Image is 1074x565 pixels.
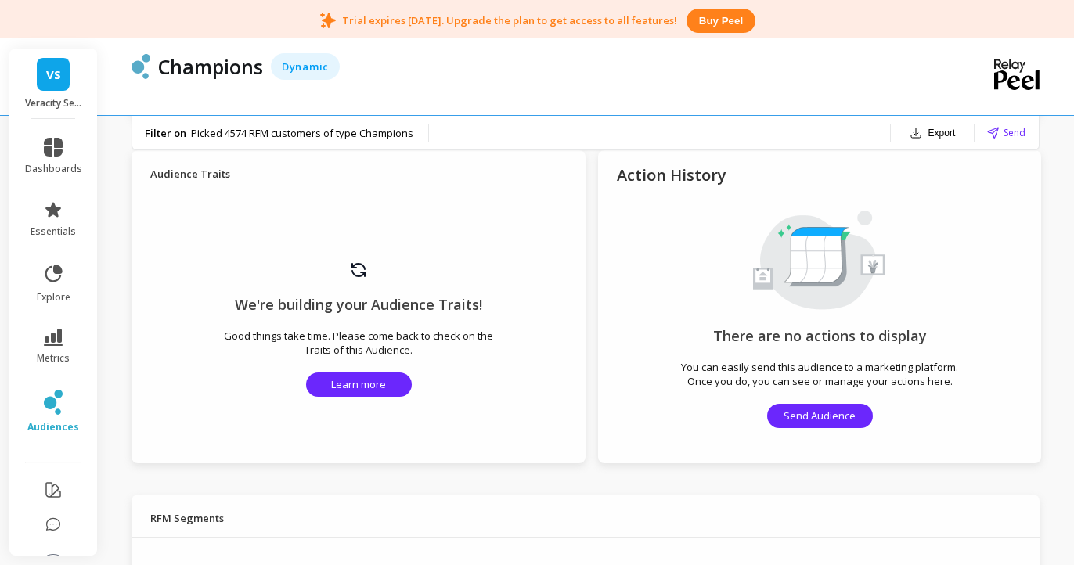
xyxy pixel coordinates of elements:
span: Learn more [331,377,386,392]
img: Empty Goal [349,261,368,279]
p: We're building your Audience Traits! [150,295,567,315]
p: You can easily send this audience to a marketing platform. Once you do, you can see or manage you... [676,360,964,388]
span: Picked 4574 RFM customers of type Champions [191,126,413,140]
p: Action History [617,161,726,182]
button: Send [987,125,1025,140]
span: audiences [27,421,79,434]
label: Audience Traits [150,160,230,183]
button: Learn more [306,372,412,397]
p: Good things take time. Please come back to check on the Traits of this Audience. [215,329,503,357]
img: header icon [132,54,150,79]
p: Veracity Selfcare [25,97,82,110]
p: There are no actions to display [636,326,1004,346]
label: RFM Segments [150,504,224,527]
span: VS [46,66,61,84]
p: Filter on [145,126,186,140]
span: explore [37,291,70,304]
span: Send [1004,125,1025,140]
p: Champions [158,53,263,80]
div: Dynamic [271,53,340,80]
p: Trial expires [DATE]. Upgrade the plan to get access to all features! [342,13,677,27]
span: Send Audience [784,408,856,423]
button: Export [903,122,962,144]
span: metrics [37,352,70,365]
span: dashboards [25,163,82,175]
img: Empty Goal [753,210,886,311]
button: Buy peel [687,9,755,33]
button: Send Audience [767,404,873,428]
span: essentials [31,225,76,238]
